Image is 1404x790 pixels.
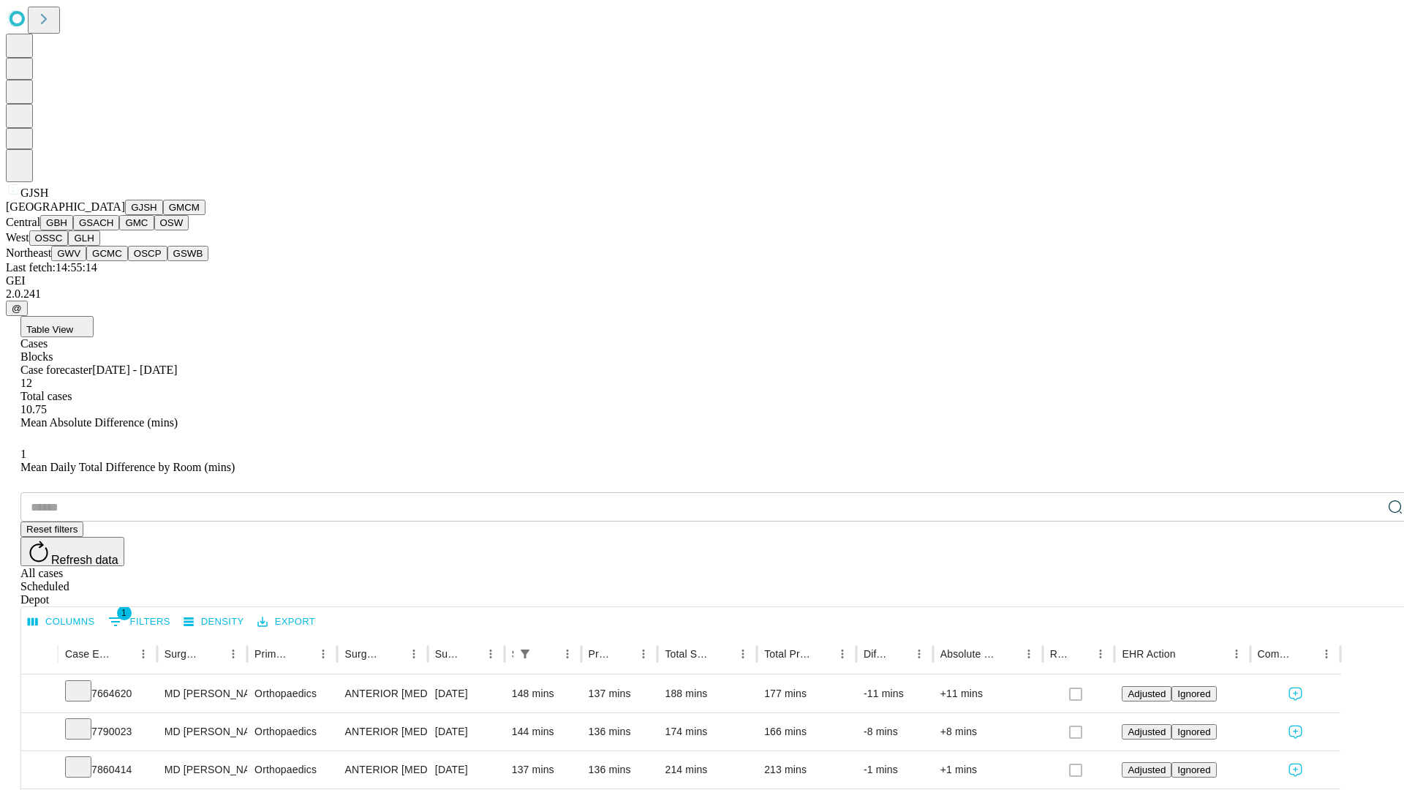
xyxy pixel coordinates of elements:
[20,390,72,402] span: Total cases
[133,644,154,664] button: Menu
[864,648,887,660] div: Difference
[909,644,929,664] button: Menu
[1177,644,1198,664] button: Sort
[29,758,50,783] button: Expand
[29,230,69,246] button: OSSC
[6,216,40,228] span: Central
[1122,648,1175,660] div: EHR Action
[1019,644,1039,664] button: Menu
[512,713,574,750] div: 144 mins
[512,648,513,660] div: Scheduled In Room Duration
[254,611,319,633] button: Export
[51,554,118,566] span: Refresh data
[344,675,420,712] div: ANTERIOR [MEDICAL_DATA] TOTAL HIP
[254,751,330,789] div: Orthopaedics
[180,611,248,633] button: Density
[20,187,48,199] span: GJSH
[589,675,651,712] div: 137 mins
[1090,644,1111,664] button: Menu
[65,713,150,750] div: 7790023
[940,713,1035,750] div: +8 mins
[940,751,1035,789] div: +1 mins
[557,644,578,664] button: Menu
[864,751,926,789] div: -1 mins
[1070,644,1090,664] button: Sort
[20,448,26,460] span: 1
[20,522,83,537] button: Reset filters
[1177,726,1210,737] span: Ignored
[254,648,291,660] div: Primary Service
[1258,648,1294,660] div: Comments
[20,377,32,389] span: 12
[6,247,51,259] span: Northeast
[163,200,205,215] button: GMCM
[733,644,753,664] button: Menu
[6,274,1398,287] div: GEI
[940,648,997,660] div: Absolute Difference
[254,713,330,750] div: Orthopaedics
[940,675,1035,712] div: +11 mins
[864,713,926,750] div: -8 mins
[344,648,381,660] div: Surgery Name
[435,713,497,750] div: [DATE]
[92,364,177,376] span: [DATE] - [DATE]
[1122,724,1171,740] button: Adjusted
[125,200,163,215] button: GJSH
[165,648,201,660] div: Surgeon Name
[65,751,150,789] div: 7860414
[1122,762,1171,778] button: Adjusted
[1050,648,1069,660] div: Resolved in EHR
[26,324,73,335] span: Table View
[665,675,750,712] div: 188 mins
[764,648,810,660] div: Total Predicted Duration
[6,261,97,274] span: Last fetch: 14:55:14
[65,675,150,712] div: 7664620
[165,675,240,712] div: MD [PERSON_NAME] [PERSON_NAME]
[888,644,909,664] button: Sort
[589,648,612,660] div: Predicted In Room Duration
[589,751,651,789] div: 136 mins
[812,644,832,664] button: Sort
[51,246,86,261] button: GWV
[40,215,73,230] button: GBH
[292,644,313,664] button: Sort
[344,751,420,789] div: ANTERIOR [MEDICAL_DATA] TOTAL HIP
[1171,724,1216,740] button: Ignored
[167,246,209,261] button: GSWB
[20,316,94,337] button: Table View
[1177,688,1210,699] span: Ignored
[20,537,124,566] button: Refresh data
[203,644,223,664] button: Sort
[223,644,244,664] button: Menu
[537,644,557,664] button: Sort
[165,751,240,789] div: MD [PERSON_NAME] [PERSON_NAME]
[68,230,99,246] button: GLH
[613,644,633,664] button: Sort
[113,644,133,664] button: Sort
[6,200,125,213] span: [GEOGRAPHIC_DATA]
[404,644,424,664] button: Menu
[6,231,29,244] span: West
[26,524,78,535] span: Reset filters
[128,246,167,261] button: OSCP
[665,648,711,660] div: Total Scheduled Duration
[20,364,92,376] span: Case forecaster
[1171,762,1216,778] button: Ignored
[344,713,420,750] div: ANTERIOR [MEDICAL_DATA] TOTAL HIP
[633,644,654,664] button: Menu
[29,720,50,745] button: Expand
[435,751,497,789] div: [DATE]
[12,303,22,314] span: @
[119,215,154,230] button: GMC
[998,644,1019,664] button: Sort
[435,675,497,712] div: [DATE]
[512,751,574,789] div: 137 mins
[712,644,733,664] button: Sort
[1128,764,1166,775] span: Adjusted
[832,644,853,664] button: Menu
[117,606,132,620] span: 1
[512,675,574,712] div: 148 mins
[589,713,651,750] div: 136 mins
[1177,764,1210,775] span: Ignored
[383,644,404,664] button: Sort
